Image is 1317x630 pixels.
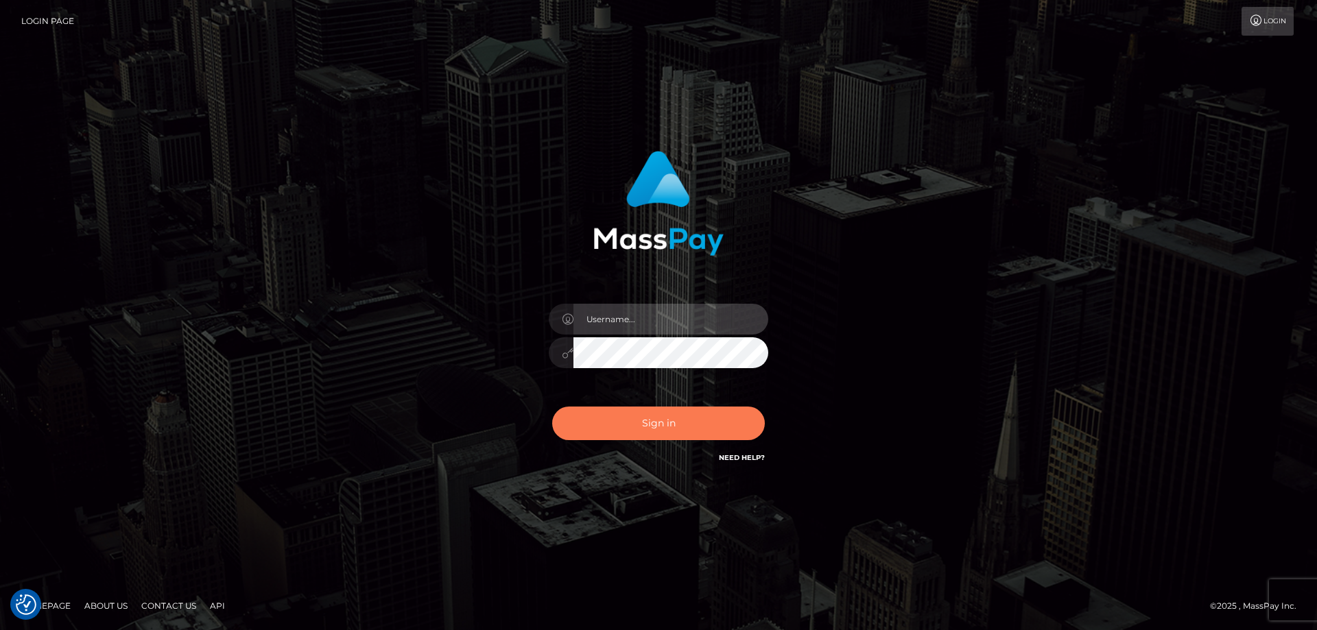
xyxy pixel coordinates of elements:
button: Sign in [552,407,765,440]
a: About Us [79,595,133,616]
div: © 2025 , MassPay Inc. [1210,598,1307,614]
a: Contact Us [136,595,202,616]
a: Login [1242,7,1294,36]
img: MassPay Login [593,151,724,256]
img: Revisit consent button [16,594,36,615]
input: Username... [573,304,768,335]
a: Login Page [21,7,74,36]
button: Consent Preferences [16,594,36,615]
a: Need Help? [719,453,765,462]
a: Homepage [15,595,76,616]
a: API [204,595,230,616]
